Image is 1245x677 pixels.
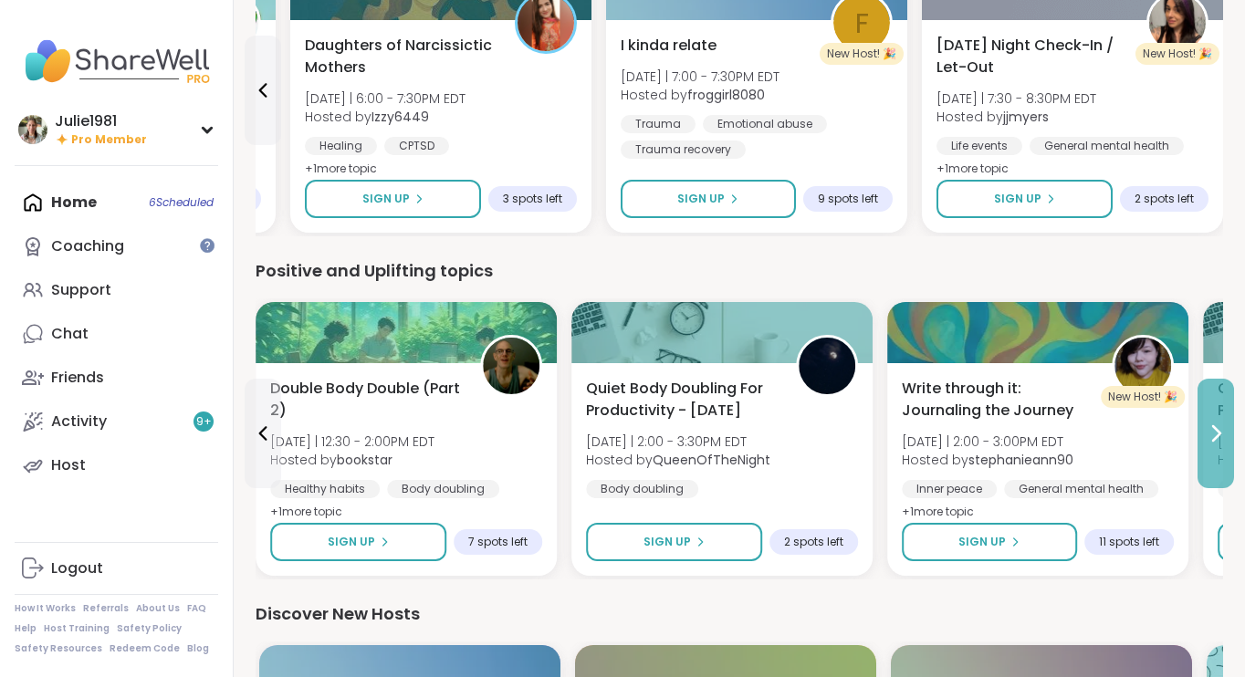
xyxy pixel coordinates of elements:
a: Safety Policy [117,622,182,635]
button: Sign Up [936,180,1113,218]
span: Hosted by [305,108,466,126]
a: Coaching [15,224,218,268]
span: Hosted by [902,451,1073,469]
span: 9 spots left [818,192,878,206]
span: Sign Up [958,534,1006,550]
a: Support [15,268,218,312]
div: Life events [936,137,1022,155]
span: Hosted by [586,451,770,469]
div: CPTSD [384,137,449,155]
div: Chat [51,324,89,344]
b: jjmyers [1003,108,1049,126]
span: Daughters of Narcissictic Mothers [305,35,495,78]
a: Blog [187,642,209,655]
b: Izzy6449 [371,108,429,126]
div: Trauma [621,115,696,133]
span: I kinda relate [621,35,717,57]
a: Host Training [44,622,110,635]
span: 11 spots left [1099,535,1159,549]
img: Julie1981 [18,115,47,144]
iframe: Spotlight [200,238,214,253]
div: Host [51,455,86,475]
img: ShareWell Nav Logo [15,29,218,93]
div: Positive and Uplifting topics [256,258,1223,284]
span: [DATE] | 7:30 - 8:30PM EDT [936,89,1096,108]
a: Referrals [83,602,129,615]
div: Inner peace [902,480,997,498]
div: Logout [51,558,103,578]
div: Healing [305,137,377,155]
span: [DATE] Night Check-In / Let-Out [936,35,1126,78]
div: Support [51,280,111,300]
div: Discover New Hosts [256,601,1223,627]
b: QueenOfTheNight [653,451,770,469]
div: General mental health [1004,480,1158,498]
span: [DATE] | 2:00 - 3:00PM EDT [902,432,1073,451]
div: Body doubling [387,480,499,498]
span: Hosted by [270,451,434,469]
span: [DATE] | 12:30 - 2:00PM EDT [270,432,434,451]
span: 2 spots left [1135,192,1194,206]
div: Emotional abuse [703,115,827,133]
span: Pro Member [71,132,147,148]
button: Sign Up [305,180,481,218]
span: [DATE] | 6:00 - 7:30PM EDT [305,89,466,108]
span: 2 spots left [784,535,843,549]
span: Sign Up [362,191,410,207]
span: Sign Up [643,534,691,550]
span: Sign Up [328,534,375,550]
img: QueenOfTheNight [799,338,855,394]
a: Friends [15,356,218,400]
div: Healthy habits [270,480,380,498]
a: About Us [136,602,180,615]
div: Friends [51,368,104,388]
span: 3 spots left [503,192,562,206]
div: Activity [51,411,107,432]
button: Sign Up [902,523,1077,561]
a: Chat [15,312,218,356]
a: How It Works [15,602,76,615]
div: Coaching [51,236,124,256]
span: Quiet Body Doubling For Productivity - [DATE] [586,378,776,422]
span: Sign Up [994,191,1041,207]
a: Redeem Code [110,642,180,655]
span: Sign Up [677,191,725,207]
div: New Host! 🎉 [820,43,904,65]
span: Write through it: Journaling the Journey [902,378,1092,422]
span: 9 + [196,414,212,430]
a: FAQ [187,602,206,615]
button: Sign Up [586,523,762,561]
span: Hosted by [621,86,779,104]
b: bookstar [337,451,392,469]
div: New Host! 🎉 [1101,386,1185,408]
span: 7 spots left [468,535,528,549]
div: New Host! 🎉 [1135,43,1219,65]
a: Logout [15,547,218,590]
img: stephanieann90 [1114,338,1171,394]
b: froggirl8080 [687,86,765,104]
span: [DATE] | 2:00 - 3:30PM EDT [586,432,770,451]
div: Julie1981 [55,111,147,131]
div: Body doubling [586,480,698,498]
a: Safety Resources [15,642,102,655]
b: stephanieann90 [968,451,1073,469]
span: f [855,2,869,45]
div: Trauma recovery [621,141,746,159]
a: Activity9+ [15,400,218,443]
button: Sign Up [621,180,796,218]
button: Sign Up [270,523,446,561]
span: [DATE] | 7:00 - 7:30PM EDT [621,68,779,86]
span: Hosted by [936,108,1096,126]
div: General mental health [1030,137,1184,155]
img: bookstar [483,338,539,394]
a: Help [15,622,37,635]
span: Double Body Double (Part 2) [270,378,460,422]
a: Host [15,443,218,487]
